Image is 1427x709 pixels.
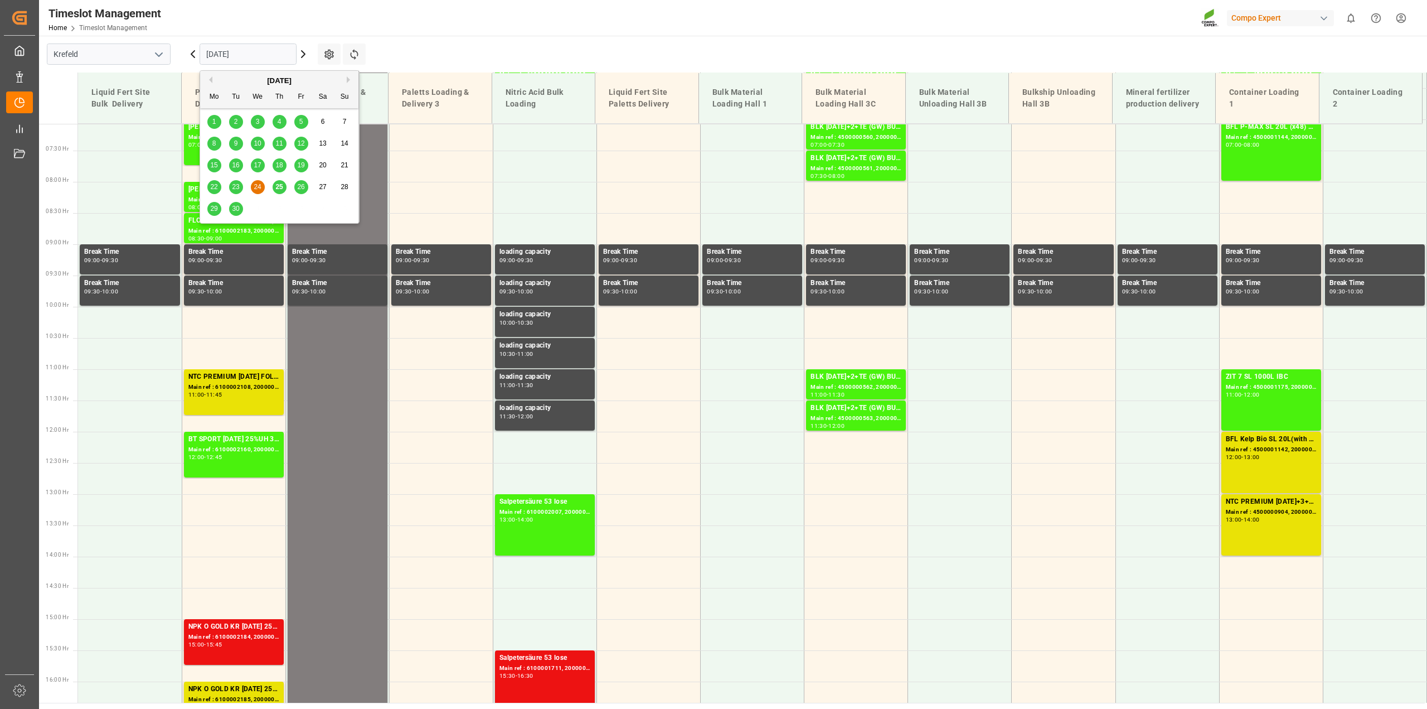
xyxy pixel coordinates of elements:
[203,111,356,220] div: month 2025-09
[206,76,212,83] button: Previous Month
[84,258,100,263] div: 09:00
[1018,278,1109,289] div: Break Time
[828,392,844,397] div: 11:30
[204,642,206,647] div: -
[1138,289,1139,294] div: -
[1241,517,1243,522] div: -
[810,122,901,133] div: BLK [DATE]+2+TE (GW) BULK
[1018,82,1103,114] div: Bulkship Unloading Hall 3B
[273,115,287,129] div: Choose Thursday, September 4th, 2025
[188,142,205,147] div: 07:00
[603,289,619,294] div: 09:30
[188,392,205,397] div: 11:00
[210,183,217,191] span: 22
[1329,247,1420,258] div: Break Time
[1241,455,1243,460] div: -
[827,173,828,179] div: -
[1241,289,1243,294] div: -
[254,139,261,147] span: 10
[308,289,309,294] div: -
[1122,289,1138,294] div: 09:30
[517,289,533,294] div: 10:00
[273,137,287,151] div: Choose Thursday, September 11th, 2025
[297,139,304,147] span: 12
[1241,392,1243,397] div: -
[1034,289,1036,294] div: -
[1140,289,1156,294] div: 10:00
[914,278,1005,289] div: Break Time
[1226,278,1317,289] div: Break Time
[102,258,118,263] div: 09:30
[46,583,69,589] span: 14:30 Hr
[1140,258,1156,263] div: 09:30
[46,302,69,308] span: 10:00 Hr
[810,383,901,392] div: Main ref : 4500000562, 2000000150
[191,82,276,114] div: Paletts Loading & Delivery 1
[46,177,69,183] span: 08:00 Hr
[1329,289,1346,294] div: 09:30
[338,137,352,151] div: Choose Sunday, September 14th, 2025
[229,158,243,172] div: Choose Tuesday, September 16th, 2025
[343,118,347,126] span: 7
[310,258,326,263] div: 09:30
[100,258,102,263] div: -
[188,633,279,642] div: Main ref : 6100002184, 2000001715
[46,271,69,277] span: 09:30 Hr
[251,137,265,151] div: Choose Wednesday, September 10th, 2025
[499,289,516,294] div: 09:30
[725,258,741,263] div: 09:30
[810,372,901,383] div: BLK [DATE]+2+TE (GW) BULK
[273,180,287,194] div: Choose Thursday, September 25th, 2025
[188,289,205,294] div: 09:30
[1241,142,1243,147] div: -
[1226,517,1242,522] div: 13:00
[1018,247,1109,258] div: Break Time
[621,258,637,263] div: 09:30
[516,517,517,522] div: -
[46,427,69,433] span: 12:00 Hr
[275,183,283,191] span: 25
[316,115,330,129] div: Choose Saturday, September 6th, 2025
[1226,247,1317,258] div: Break Time
[1244,289,1260,294] div: 10:00
[251,180,265,194] div: Choose Wednesday, September 24th, 2025
[316,180,330,194] div: Choose Saturday, September 27th, 2025
[412,258,414,263] div: -
[204,289,206,294] div: -
[1346,258,1347,263] div: -
[499,372,590,383] div: loading capacity
[292,289,308,294] div: 09:30
[414,289,430,294] div: 10:00
[273,90,287,104] div: Th
[516,351,517,356] div: -
[341,139,348,147] span: 14
[46,364,69,370] span: 11:00 Hr
[517,351,533,356] div: 11:00
[292,258,308,263] div: 09:00
[501,82,586,114] div: Nitric Acid Bulk Loading
[212,118,216,126] span: 1
[232,161,239,169] span: 16
[810,142,827,147] div: 07:00
[207,180,221,194] div: Choose Monday, September 22nd, 2025
[396,247,487,258] div: Break Time
[319,161,326,169] span: 20
[200,44,297,65] input: DD.MM.YYYY
[932,258,948,263] div: 09:30
[321,118,325,126] span: 6
[207,158,221,172] div: Choose Monday, September 15th, 2025
[319,139,326,147] span: 13
[1244,142,1260,147] div: 08:00
[810,258,827,263] div: 09:00
[207,202,221,216] div: Choose Monday, September 29th, 2025
[810,403,901,414] div: BLK [DATE]+2+TE (GW) BULK
[254,161,261,169] span: 17
[914,289,930,294] div: 09:30
[292,247,383,258] div: Break Time
[341,161,348,169] span: 21
[232,205,239,213] span: 30
[707,278,798,289] div: Break Time
[100,289,102,294] div: -
[297,183,304,191] span: 26
[188,122,279,133] div: [PERSON_NAME] 8-8-6 20L (x48) DE,ENKabri blau 8-8-6 1000L IBC WW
